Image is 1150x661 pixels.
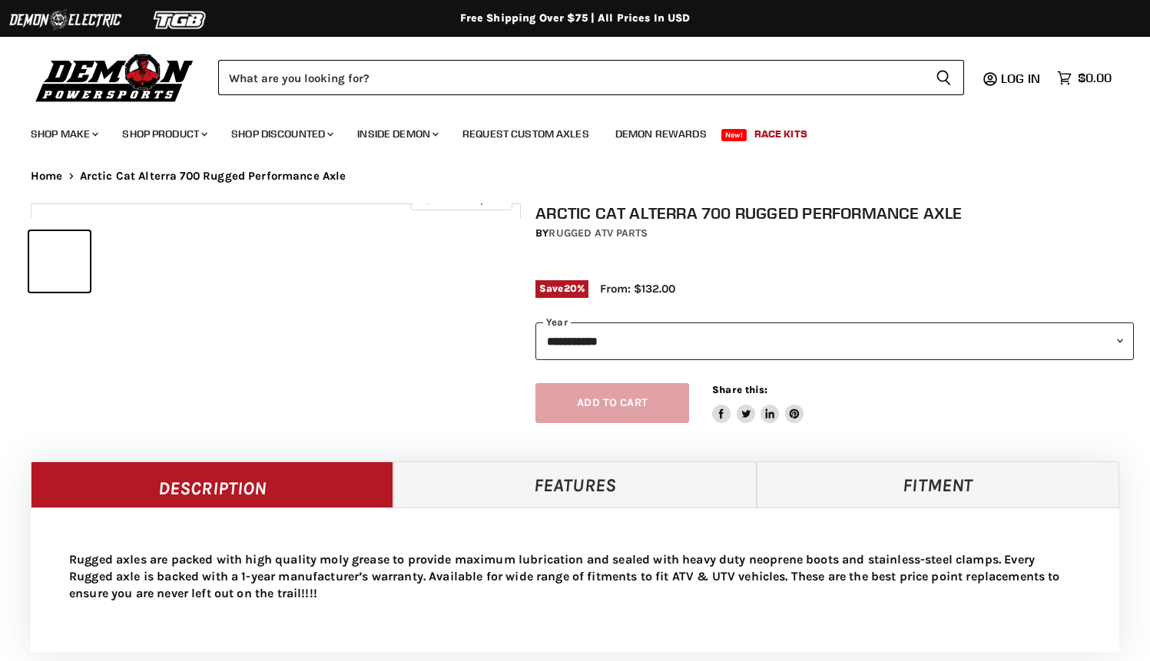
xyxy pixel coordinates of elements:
[346,118,448,150] a: Inside Demon
[111,118,217,150] a: Shop Product
[923,60,964,95] button: Search
[393,461,756,507] a: Features
[1049,67,1119,89] a: $0.00
[218,60,923,95] input: Search
[1001,71,1040,86] span: Log in
[535,203,1134,223] h1: Arctic Cat Alterra 700 Rugged Performance Axle
[419,193,504,205] span: Click to expand
[69,551,1081,602] p: Rugged axles are packed with high quality moly grease to provide maximum lubrication and sealed w...
[31,461,393,507] a: Description
[757,461,1119,507] a: Fitment
[600,282,675,296] span: From: $132.00
[123,5,238,35] img: TGB Logo 2
[31,170,63,183] a: Home
[29,231,90,292] button: IMAGE thumbnail
[218,60,964,95] form: Product
[19,118,108,150] a: Shop Make
[451,118,601,150] a: Request Custom Axles
[548,226,648,240] a: Rugged ATV Parts
[1078,71,1112,85] span: $0.00
[994,71,1049,85] a: Log in
[31,50,199,104] img: Demon Powersports
[19,112,1108,150] ul: Main menu
[220,118,343,150] a: Shop Discounted
[743,118,819,150] a: Race Kits
[604,118,718,150] a: Demon Rewards
[712,383,804,424] aside: Share this:
[535,225,1134,242] div: by
[535,280,588,297] span: Save %
[535,322,1134,360] select: year
[712,384,767,395] span: Share this:
[8,5,123,35] img: Demon Electric Logo 2
[721,129,747,141] span: New!
[564,283,577,294] span: 20
[80,170,346,183] span: Arctic Cat Alterra 700 Rugged Performance Axle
